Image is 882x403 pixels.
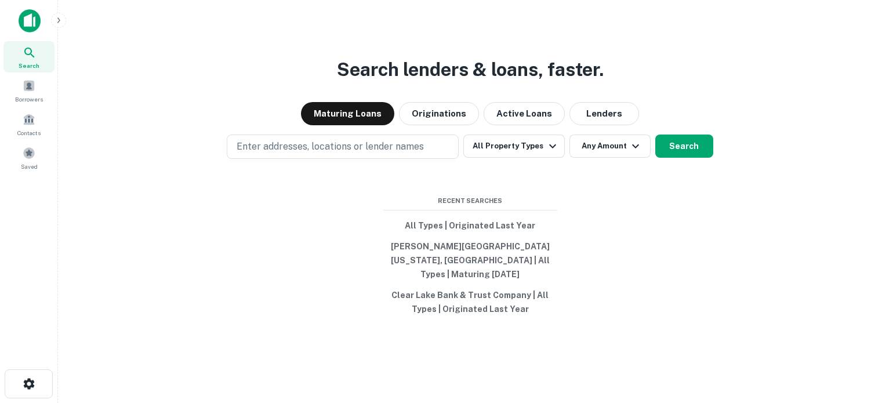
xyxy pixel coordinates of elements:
span: Saved [21,162,38,171]
button: [PERSON_NAME][GEOGRAPHIC_DATA][US_STATE], [GEOGRAPHIC_DATA] | All Types | Maturing [DATE] [383,236,557,285]
h3: Search lenders & loans, faster. [337,56,604,83]
button: Maturing Loans [301,102,394,125]
button: Clear Lake Bank & Trust Company | All Types | Originated Last Year [383,285,557,320]
button: All Types | Originated Last Year [383,215,557,236]
a: Saved [3,142,55,173]
button: All Property Types [463,135,564,158]
a: Search [3,41,55,72]
span: Recent Searches [383,196,557,206]
button: Active Loans [484,102,565,125]
a: Borrowers [3,75,55,106]
p: Enter addresses, locations or lender names [237,140,424,154]
iframe: Chat Widget [824,310,882,366]
span: Search [19,61,39,70]
a: Contacts [3,108,55,140]
button: Any Amount [569,135,651,158]
img: capitalize-icon.png [19,9,41,32]
span: Borrowers [15,95,43,104]
button: Originations [399,102,479,125]
button: Enter addresses, locations or lender names [227,135,459,159]
span: Contacts [17,128,41,137]
button: Lenders [569,102,639,125]
button: Search [655,135,713,158]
